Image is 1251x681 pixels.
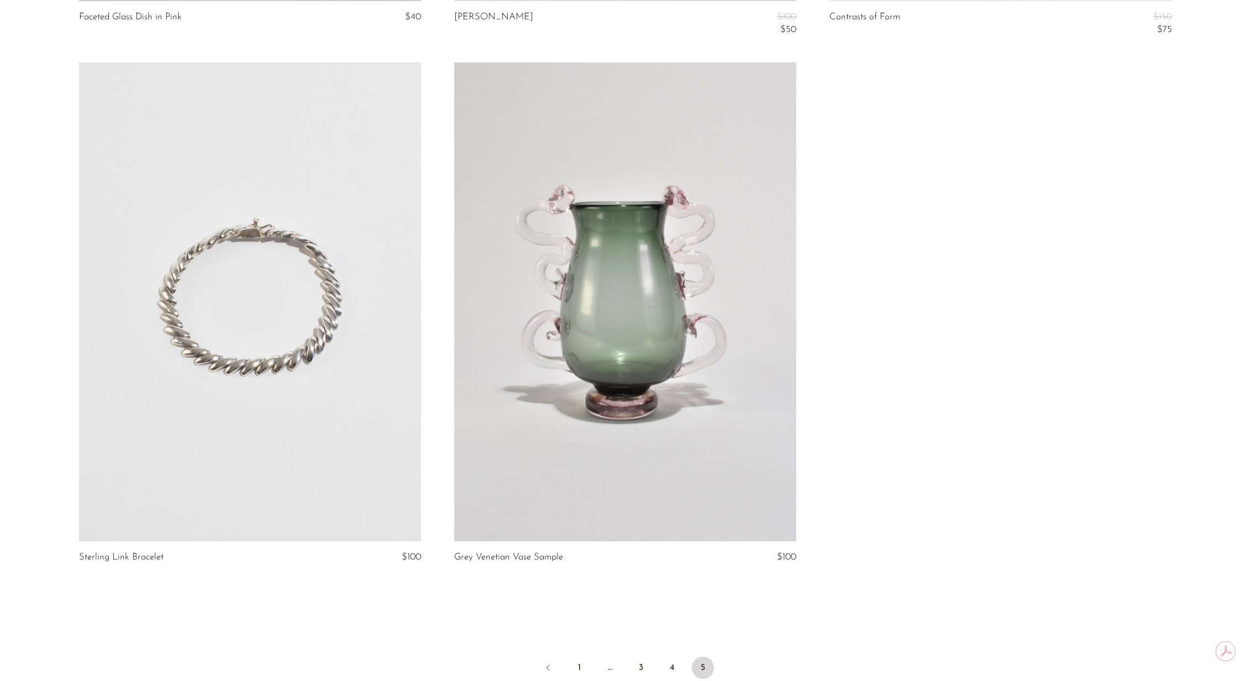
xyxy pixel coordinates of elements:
a: Faceted Glass Dish in Pink [79,12,182,22]
span: … [599,657,621,679]
span: $100 [777,12,796,22]
a: Sterling Link Bracelet [79,552,164,562]
span: $50 [780,25,796,34]
span: $75 [1157,25,1172,34]
span: 5 [692,657,714,679]
a: 1 [568,657,590,679]
a: Contrasts of Form [829,12,900,35]
span: $40 [405,12,421,22]
a: [PERSON_NAME] [454,12,533,35]
a: Previous [537,657,559,681]
span: $100 [777,552,796,562]
a: 4 [661,657,683,679]
a: 3 [630,657,652,679]
span: $100 [402,552,421,562]
a: Grey Venetian Vase Sample [454,552,563,562]
span: $150 [1153,12,1172,22]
